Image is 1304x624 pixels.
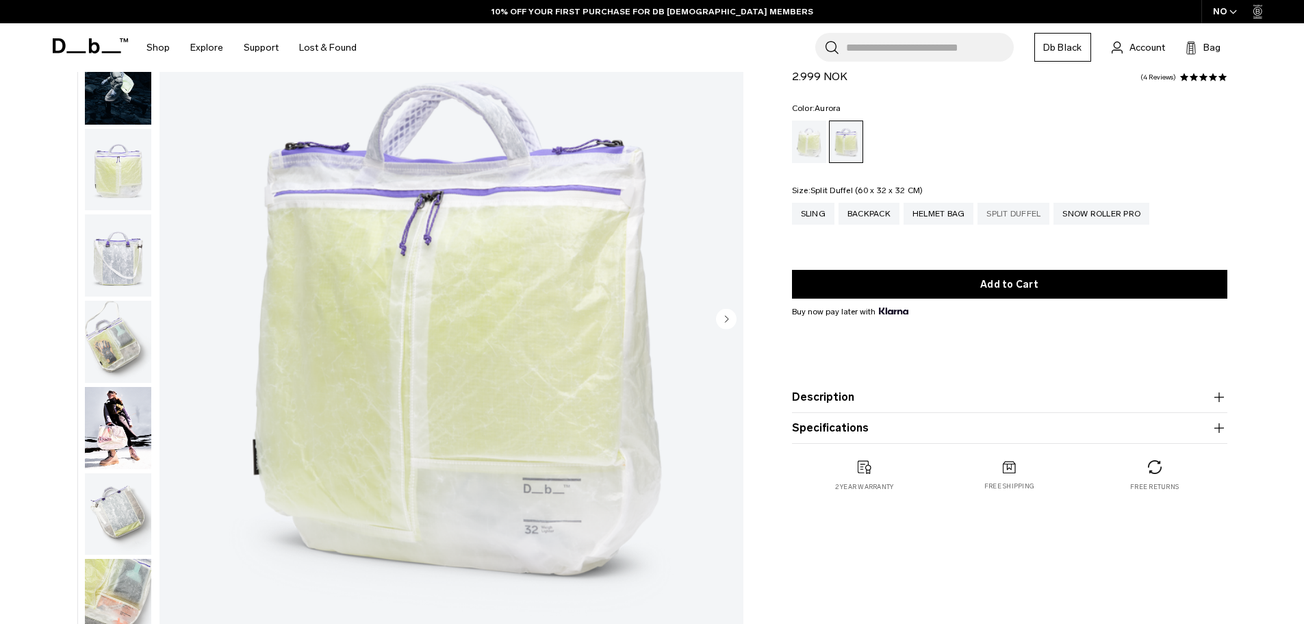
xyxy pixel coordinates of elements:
[85,129,151,211] img: Weigh_Lighter_Helmet_Bag_32L_2.png
[815,103,841,113] span: Aurora
[792,203,834,225] a: Sling
[792,104,841,112] legend: Color:
[792,389,1227,405] button: Description
[84,386,152,470] button: Weigh Lighter Helmet Bag 32L Aurora
[190,23,223,72] a: Explore
[84,473,152,556] button: Weigh_Lighter_Helmet_Bag_32L_5.png
[792,186,923,195] legend: Size:
[904,203,974,225] a: Helmet Bag
[792,121,826,163] a: Diffusion
[85,214,151,297] img: Weigh_Lighter_Helmet_Bag_32L_3.png
[84,42,152,125] button: Weigh_Lighter_Helmetbag_32L_Lifestyle.png
[244,23,279,72] a: Support
[829,121,863,163] a: Aurora
[810,186,923,195] span: Split Duffel (60 x 32 x 32 CM)
[84,128,152,212] button: Weigh_Lighter_Helmet_Bag_32L_2.png
[792,270,1227,299] button: Add to Cart
[792,305,908,318] span: Buy now pay later with
[1203,40,1220,55] span: Bag
[984,482,1034,491] p: Free shipping
[1112,39,1165,55] a: Account
[1140,74,1176,81] a: 4 reviews
[146,23,170,72] a: Shop
[1186,39,1220,55] button: Bag
[1130,482,1179,492] p: Free returns
[1129,40,1165,55] span: Account
[792,70,847,83] span: 2.999 NOK
[835,482,894,492] p: 2 year warranty
[85,473,151,556] img: Weigh_Lighter_Helmet_Bag_32L_5.png
[1034,33,1091,62] a: Db Black
[879,308,908,314] img: {"height" => 20, "alt" => "Klarna"}
[85,42,151,125] img: Weigh_Lighter_Helmetbag_32L_Lifestyle.png
[299,23,357,72] a: Lost & Found
[136,23,367,72] nav: Main Navigation
[1053,203,1149,225] a: Snow Roller Pro
[716,308,737,332] button: Next slide
[977,203,1049,225] a: Split Duffel
[85,387,151,469] img: Weigh Lighter Helmet Bag 32L Aurora
[85,301,151,383] img: Weigh_Lighter_Helmet_Bag_32L_4.png
[839,203,899,225] a: Backpack
[491,5,813,18] a: 10% OFF YOUR FIRST PURCHASE FOR DB [DEMOGRAPHIC_DATA] MEMBERS
[792,420,1227,436] button: Specifications
[84,300,152,384] button: Weigh_Lighter_Helmet_Bag_32L_4.png
[84,214,152,297] button: Weigh_Lighter_Helmet_Bag_32L_3.png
